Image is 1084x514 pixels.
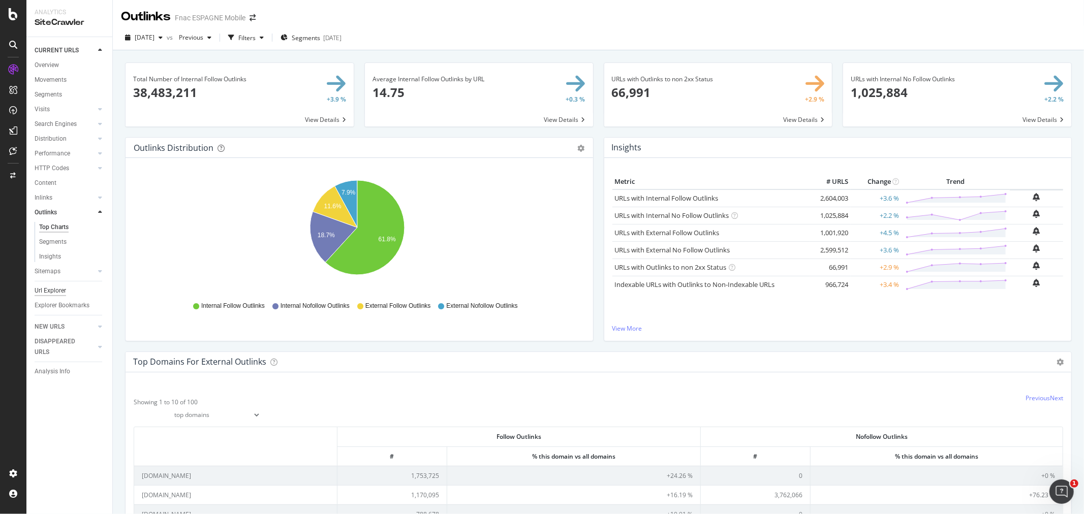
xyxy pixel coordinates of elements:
[1070,479,1078,488] span: 1
[35,148,70,159] div: Performance
[35,192,95,203] a: Inlinks
[851,207,902,224] td: +2.2 %
[1033,227,1040,235] div: bell-plus
[447,485,701,504] td: +16.19 %
[810,189,851,207] td: 2,604,003
[35,163,69,174] div: HTTP Codes
[615,228,720,237] a: URLs with External Follow Outlinks
[902,174,1010,189] th: Trend
[1049,479,1074,504] iframe: Intercom live chat
[35,207,95,218] a: Outlinks
[337,485,447,504] td: 1,170,095
[35,366,105,377] a: Analysis Info
[175,33,203,42] span: Previous
[39,237,105,247] a: Segments
[851,259,902,276] td: +2.9 %
[615,194,719,203] a: URLs with Internal Follow Outlinks
[35,266,60,277] div: Sitemaps
[135,33,154,42] span: 2025 Sep. 1st
[35,366,70,377] div: Analysis Info
[175,29,215,46] button: Previous
[365,302,431,310] span: External Follow Outlinks
[121,8,171,25] div: Outlinks
[39,251,61,262] div: Insights
[35,8,104,17] div: Analytics
[1033,262,1040,270] div: bell-plus
[851,189,902,207] td: +3.6 %
[292,34,320,42] span: Segments
[39,237,67,247] div: Segments
[35,45,95,56] a: CURRENT URLS
[35,178,105,188] a: Content
[810,207,851,224] td: 1,025,884
[39,222,69,233] div: Top Charts
[701,427,1063,446] th: Nofollow Outlinks
[318,232,335,239] text: 18.7%
[701,485,811,504] td: 3,762,066
[35,104,50,115] div: Visits
[35,163,95,174] a: HTTP Codes
[811,446,1063,466] th: % this domain vs all domains
[379,236,396,243] text: 61.8%
[35,134,95,144] a: Distribution
[134,485,337,504] td: [DOMAIN_NAME]
[342,189,356,197] text: 7.9%
[1033,193,1040,201] div: bell-plus
[167,33,175,42] span: vs
[35,207,57,218] div: Outlinks
[35,192,52,203] div: Inlinks
[1026,394,1050,402] a: Previous
[250,14,256,21] div: arrow-right-arrow-left
[175,13,245,23] div: Fnac ESPAGNE Mobile
[851,174,902,189] th: Change
[337,466,447,485] td: 1,753,725
[238,34,256,42] div: Filters
[1033,244,1040,252] div: bell-plus
[35,148,95,159] a: Performance
[810,276,851,293] td: 966,724
[35,119,77,130] div: Search Engines
[134,143,213,153] div: Outlinks Distribution
[134,394,198,406] div: Showing 1 to 10 of 100
[35,104,95,115] a: Visits
[851,241,902,259] td: +3.6 %
[35,266,95,277] a: Sitemaps
[810,241,851,259] td: 2,599,512
[811,466,1063,485] td: +0 %
[35,336,86,358] div: DISAPPEARED URLS
[281,302,350,310] span: Internal Nofollow Outlinks
[35,178,56,188] div: Content
[224,29,268,46] button: Filters
[39,251,105,262] a: Insights
[35,45,79,56] div: CURRENT URLS
[446,302,517,310] span: External Nofollow Outlinks
[35,285,105,296] a: Url Explorer
[324,203,342,210] text: 11.6%
[39,222,105,233] a: Top Charts
[35,60,105,71] a: Overview
[810,224,851,241] td: 1,001,920
[121,29,167,46] button: [DATE]
[615,280,775,289] a: Indexable URLs with Outlinks to Non-Indexable URLs
[615,211,729,220] a: URLs with Internal No Follow Outlinks
[35,285,66,296] div: Url Explorer
[701,466,811,485] td: 0
[35,89,62,100] div: Segments
[134,466,337,485] td: [DOMAIN_NAME]
[851,224,902,241] td: +4.5 %
[35,300,105,311] a: Explorer Bookmarks
[35,134,67,144] div: Distribution
[447,446,701,466] th: % this domain vs all domains
[701,446,811,466] th: #
[134,174,580,292] svg: A chart.
[1033,279,1040,287] div: bell-plus
[35,75,67,85] div: Movements
[35,322,95,332] a: NEW URLS
[35,119,95,130] a: Search Engines
[615,245,730,254] a: URLs with External No Follow Outlinks
[35,60,59,71] div: Overview
[35,89,105,100] a: Segments
[35,17,104,28] div: SiteCrawler
[35,75,105,85] a: Movements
